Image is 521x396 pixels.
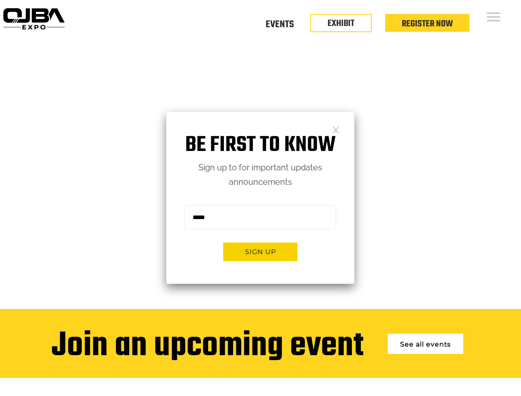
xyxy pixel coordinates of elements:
[166,132,354,158] h1: Be first to know
[402,17,453,31] a: Register Now
[223,243,297,261] button: Sign up
[388,334,463,354] a: See all events
[52,328,363,365] div: Join an upcoming event
[328,16,354,31] a: EXHIBIT
[332,126,339,133] a: Close
[166,160,354,189] p: Sign up to for important updates announcements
